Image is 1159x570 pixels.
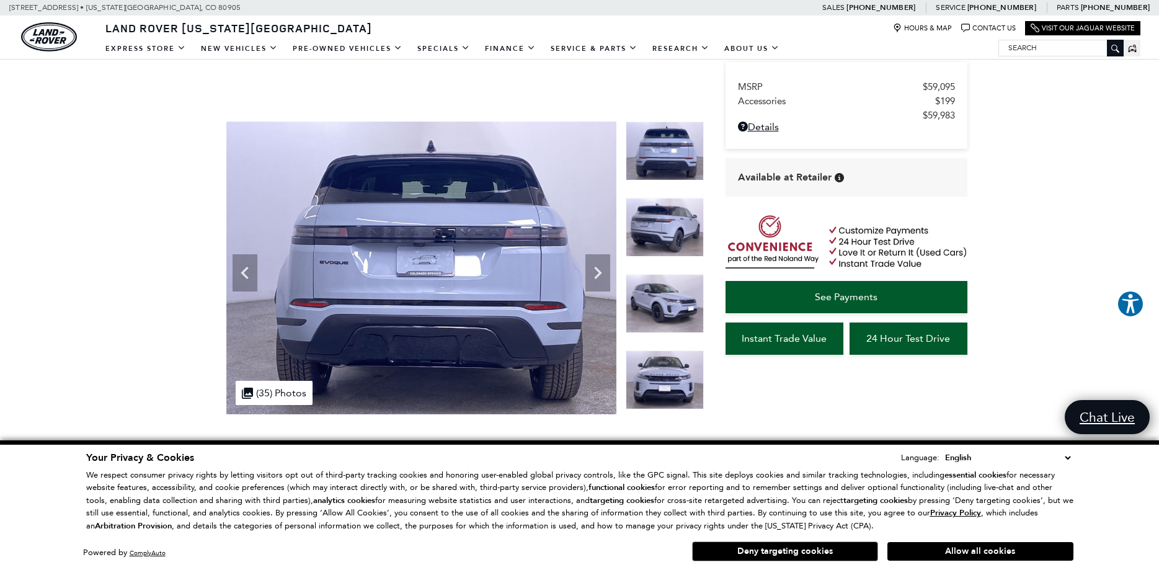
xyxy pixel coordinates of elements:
[98,38,193,60] a: EXPRESS STORE
[850,323,967,355] a: 24 Hour Test Drive
[944,470,1006,481] strong: essential cookies
[21,22,77,51] img: Land Rover
[835,173,844,182] div: Vehicle is in stock and ready for immediate delivery. Due to demand, availability is subject to c...
[193,38,285,60] a: New Vehicles
[738,96,935,107] span: Accessories
[717,38,787,60] a: About Us
[726,281,967,313] a: See Payments
[1065,400,1150,434] a: Chat Live
[285,38,410,60] a: Pre-Owned Vehicles
[626,274,704,333] img: New 2025 Arroios Grey Land Rover S image 14
[936,3,965,12] span: Service
[999,40,1123,55] input: Search
[1057,3,1079,12] span: Parts
[21,22,77,51] a: land-rover
[738,96,955,107] a: Accessories $199
[543,38,645,60] a: Service & Parts
[866,332,950,344] span: 24 Hour Test Drive
[9,3,241,12] a: [STREET_ADDRESS] • [US_STATE][GEOGRAPHIC_DATA], CO 80905
[738,81,955,92] a: MSRP $59,095
[313,495,375,506] strong: analytics cookies
[923,81,955,92] span: $59,095
[626,122,704,180] img: New 2025 Arroios Grey Land Rover S image 12
[86,469,1073,533] p: We respect consumer privacy rights by letting visitors opt out of third-party tracking cookies an...
[935,96,955,107] span: $199
[410,38,477,60] a: Specials
[843,495,908,506] strong: targeting cookies
[98,20,380,35] a: Land Rover [US_STATE][GEOGRAPHIC_DATA]
[893,24,952,33] a: Hours & Map
[742,332,827,344] span: Instant Trade Value
[738,110,955,121] a: $59,983
[930,507,981,519] u: Privacy Policy
[887,542,1073,561] button: Allow all cookies
[692,541,878,561] button: Deny targeting cookies
[738,81,923,92] span: MSRP
[86,451,194,465] span: Your Privacy & Cookies
[95,520,172,532] strong: Arbitration Provision
[726,323,843,355] a: Instant Trade Value
[626,350,704,409] img: New 2025 Arroios Grey Land Rover S image 15
[233,254,257,292] div: Previous
[226,122,616,414] img: New 2025 Arroios Grey Land Rover S image 12
[477,38,543,60] a: Finance
[236,381,313,405] div: (35) Photos
[645,38,717,60] a: Research
[590,495,654,506] strong: targeting cookies
[588,482,655,493] strong: functional cookies
[105,20,372,35] span: Land Rover [US_STATE][GEOGRAPHIC_DATA]
[923,110,955,121] span: $59,983
[1117,290,1144,318] button: Explore your accessibility options
[585,254,610,292] div: Next
[967,2,1036,12] a: [PHONE_NUMBER]
[942,451,1073,465] select: Language Select
[738,121,955,133] a: Details
[815,291,877,303] span: See Payments
[822,3,845,12] span: Sales
[626,198,704,257] img: New 2025 Arroios Grey Land Rover S image 13
[961,24,1016,33] a: Contact Us
[1117,290,1144,320] aside: Accessibility Help Desk
[726,361,967,556] iframe: YouTube video player
[901,453,939,461] div: Language:
[83,549,166,557] div: Powered by
[1081,2,1150,12] a: [PHONE_NUMBER]
[1031,24,1135,33] a: Visit Our Jaguar Website
[130,549,166,557] a: ComplyAuto
[1073,409,1141,425] span: Chat Live
[846,2,915,12] a: [PHONE_NUMBER]
[738,171,832,184] span: Available at Retailer
[98,38,787,60] nav: Main Navigation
